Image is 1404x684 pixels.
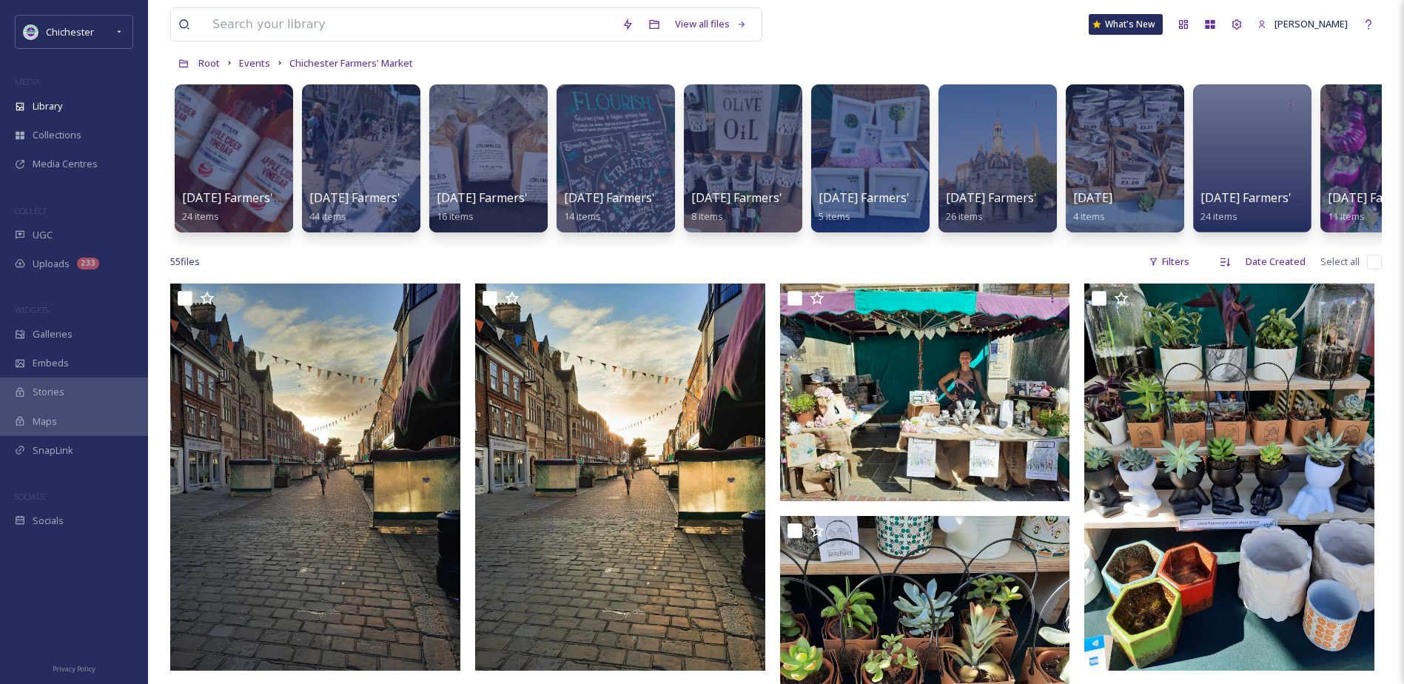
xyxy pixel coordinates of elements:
span: Stories [33,385,64,399]
span: Select all [1320,255,1360,269]
span: 11 items [1328,209,1365,223]
div: Date Created [1238,247,1313,276]
span: [DATE] Farmers' Market [819,190,953,206]
a: What's New [1089,14,1163,35]
span: Socials [33,514,64,528]
a: Root [198,54,220,72]
span: COLLECT [15,205,47,216]
span: 16 items [437,209,474,223]
span: SOCIALS [15,491,44,502]
a: Events [239,54,270,72]
a: [DATE] Farmers' Market14 items [564,191,699,223]
span: Root [198,56,220,70]
span: 24 items [1200,209,1237,223]
a: Privacy Policy [53,659,95,677]
span: Embeds [33,356,69,370]
div: Filters [1141,247,1197,276]
span: Privacy Policy [53,664,95,674]
span: [DATE] [1073,190,1112,206]
span: SnapLink [33,443,73,457]
span: MEDIA [15,76,41,87]
span: 4 items [1073,209,1105,223]
a: [DATE] Farmers' Market24 items [1200,191,1335,223]
div: 233 [77,258,99,269]
a: [DATE] Farmers' Market16 items [437,191,571,223]
span: Maps [33,415,57,429]
span: 44 items [309,209,346,223]
a: [DATE] Farmers' Market8 items [691,191,826,223]
img: dinky5.jpg [1084,284,1374,670]
span: UGC [33,228,53,242]
span: Collections [33,128,81,142]
span: Events [239,56,270,70]
a: [DATE] Farmers' Market5 items [819,191,953,223]
span: [DATE] Farmers' Market from [946,190,1111,206]
a: [PERSON_NAME] [1250,10,1355,38]
a: [DATE] Farmers' Market24 items [182,191,317,223]
span: Media Centres [33,157,98,171]
span: 14 items [564,209,601,223]
span: Uploads [33,257,70,271]
span: 55 file s [170,255,200,269]
span: 24 items [182,209,219,223]
a: View all files [668,10,754,38]
a: [DATE]4 items [1073,191,1112,223]
span: [DATE] Farmers' Market [437,190,571,206]
span: [DATE] Farmers' Market [1200,190,1335,206]
input: Search your library [205,8,614,41]
span: [DATE] Farmers' Market from [309,190,474,206]
span: Chichester Farmers' Market [289,56,413,70]
span: 26 items [946,209,983,223]
span: Chichester [46,25,94,38]
a: [DATE] Farmers' Market from44 items [309,191,474,223]
span: Galleries [33,327,73,341]
span: WIDGETS [15,304,49,315]
span: 8 items [691,209,723,223]
img: Conscious cocktail.jpg [780,284,1070,501]
span: [PERSON_NAME] [1274,17,1348,30]
span: Library [33,99,62,113]
span: [DATE] Farmers' Market [691,190,826,206]
span: 5 items [819,209,850,223]
img: Logo_of_Chichester_District_Council.png [24,24,38,39]
img: morning2.JPG [475,284,765,670]
a: [DATE] Farmers' Market from26 items [946,191,1111,223]
img: sunrise.jpg [170,284,460,670]
a: Chichester Farmers' Market [289,54,413,72]
span: [DATE] Farmers' Market [182,190,317,206]
span: [DATE] Farmers' Market [564,190,699,206]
